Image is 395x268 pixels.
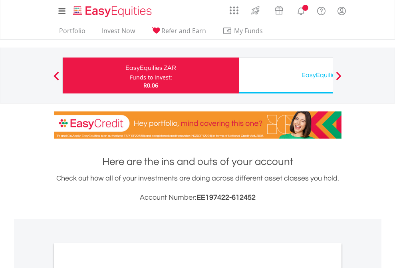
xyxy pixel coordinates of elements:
div: Funds to invest: [130,73,172,81]
span: EE197422-612452 [197,194,256,201]
span: R0.06 [143,81,158,89]
img: vouchers-v2.svg [272,4,286,17]
a: Vouchers [267,2,291,17]
a: Portfolio [56,27,89,39]
span: My Funds [222,26,275,36]
img: EasyEquities_Logo.png [71,5,155,18]
a: Refer and Earn [148,27,209,39]
img: grid-menu-icon.svg [230,6,238,15]
a: FAQ's and Support [311,2,331,18]
img: EasyCredit Promotion Banner [54,111,341,139]
span: Refer and Earn [161,26,206,35]
a: Home page [70,2,155,18]
button: Next [331,75,347,83]
img: thrive-v2.svg [249,4,262,17]
h3: Account Number: [54,192,341,203]
button: Previous [48,75,64,83]
div: Check out how all of your investments are doing across different asset classes you hold. [54,173,341,203]
a: My Profile [331,2,352,20]
a: AppsGrid [224,2,244,15]
div: EasyEquities ZAR [67,62,234,73]
a: Notifications [291,2,311,18]
h1: Here are the ins and outs of your account [54,155,341,169]
a: Invest Now [99,27,138,39]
